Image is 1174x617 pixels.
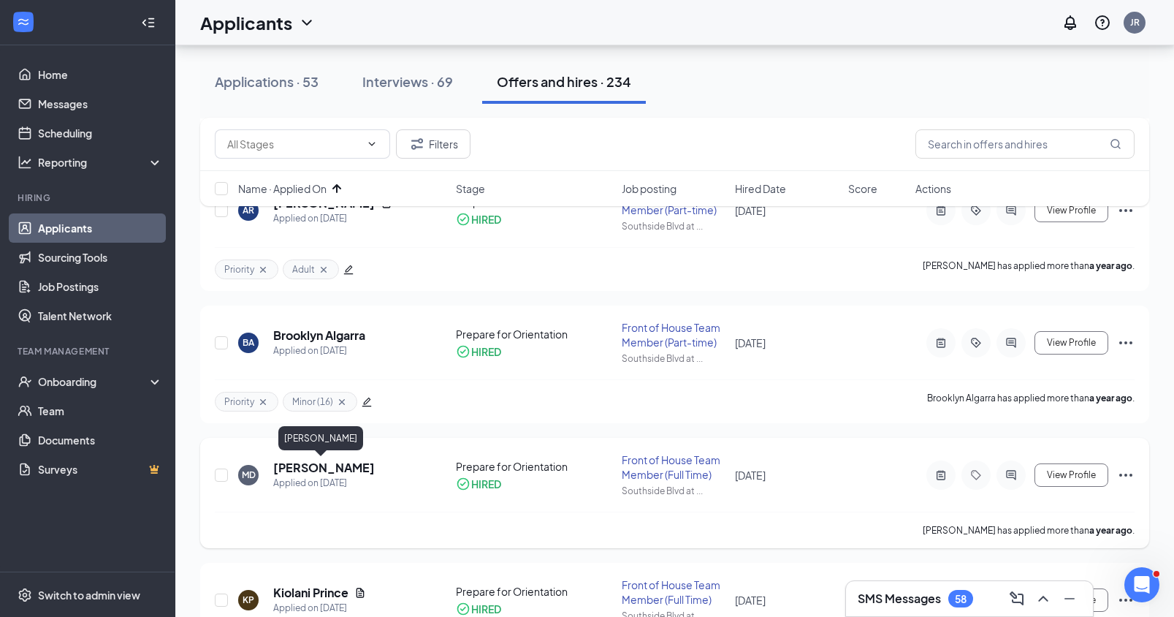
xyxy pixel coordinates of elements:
[318,264,329,276] svg: Cross
[932,337,950,349] svg: ActiveNote
[257,264,269,276] svg: Cross
[38,272,163,301] a: Job Postings
[224,395,254,408] span: Priority
[622,320,726,349] div: Front of House Team Member (Part-time)
[456,477,470,491] svg: CheckmarkCircle
[471,344,501,359] div: HIRED
[848,181,877,196] span: Score
[1130,16,1140,29] div: JR
[1061,590,1078,607] svg: Minimize
[456,344,470,359] svg: CheckmarkCircle
[362,72,453,91] div: Interviews · 69
[18,345,160,357] div: Team Management
[497,72,631,91] div: Offers and hires · 234
[967,337,985,349] svg: ActiveTag
[141,15,156,30] svg: Collapse
[336,396,348,408] svg: Cross
[955,593,967,605] div: 58
[38,89,163,118] a: Messages
[1089,525,1132,536] b: a year ago
[1117,591,1135,609] svg: Ellipses
[622,352,726,365] div: Southside Blvd at ...
[915,129,1135,159] input: Search in offers and hires
[456,584,613,599] div: Prepare for Orientation
[18,192,160,204] div: Hiring
[622,578,726,607] div: Front of House Team Member (Full Time)
[200,10,292,35] h1: Applicants
[1047,338,1096,348] span: View Profile
[735,181,786,196] span: Hired Date
[456,602,470,616] svg: CheckmarkCircle
[298,14,316,31] svg: ChevronDown
[735,336,766,349] span: [DATE]
[273,460,375,476] h5: [PERSON_NAME]
[1034,590,1052,607] svg: ChevronUp
[38,374,150,389] div: Onboarding
[967,469,985,481] svg: Tag
[1005,587,1029,610] button: ComposeMessage
[38,118,163,148] a: Scheduling
[273,328,365,344] h5: Brooklyn Algarra
[1061,14,1079,31] svg: Notifications
[38,301,163,330] a: Talent Network
[278,426,363,450] div: [PERSON_NAME]
[456,181,485,196] span: Stage
[18,588,32,602] svg: Settings
[1089,393,1132,404] b: a year ago
[1117,334,1135,352] svg: Ellipses
[242,469,256,481] div: MD
[1124,567,1159,602] iframe: Intercom live chat
[1110,138,1121,150] svg: MagnifyingGlass
[735,469,766,482] span: [DATE]
[16,15,31,29] svg: WorkstreamLogo
[238,181,327,196] span: Name · Applied On
[456,327,613,341] div: Prepare for Orientation
[622,485,726,497] div: Southside Blvd at ...
[471,602,501,616] div: HIRED
[257,396,269,408] svg: Cross
[18,155,32,170] svg: Analysis
[932,469,950,481] svg: ActiveNote
[1034,463,1108,487] button: View Profile
[292,263,315,276] span: Adult
[292,395,333,408] span: Minor (16)
[362,397,372,407] span: edit
[735,594,766,607] span: [DATE]
[1089,260,1132,271] b: a year ago
[243,336,254,349] div: BA
[622,181,676,196] span: Job posting
[224,263,254,276] span: Priority
[18,374,32,389] svg: UserCheck
[38,588,140,602] div: Switch to admin view
[923,260,1135,279] p: [PERSON_NAME] has applied more than .
[923,524,1135,537] p: [PERSON_NAME] has applied more than .
[1034,331,1108,355] button: View Profile
[858,591,941,607] h3: SMS Messages
[1117,466,1135,484] svg: Ellipses
[328,180,346,197] svg: ArrowUp
[38,155,164,170] div: Reporting
[927,392,1135,412] p: Brooklyn Algarra has applied more than .
[215,72,319,91] div: Applications · 53
[471,477,501,491] div: HIRED
[354,587,366,599] svg: Document
[408,135,426,153] svg: Filter
[1058,587,1081,610] button: Minimize
[38,60,163,89] a: Home
[38,243,163,272] a: Sourcing Tools
[38,455,163,484] a: SurveysCrown
[343,265,354,275] span: edit
[273,585,348,601] h5: Kiolani Prince
[396,129,470,159] button: Filter Filters
[456,459,613,474] div: Prepare for Orientation
[38,425,163,455] a: Documents
[622,220,726,232] div: Southside Blvd at ...
[227,136,360,152] input: All Stages
[273,344,365,358] div: Applied on [DATE]
[1032,587,1055,610] button: ChevronUp
[915,181,951,196] span: Actions
[273,476,375,491] div: Applied on [DATE]
[1094,14,1111,31] svg: QuestionInfo
[622,453,726,482] div: Front of House Team Member (Full Time)
[366,138,378,150] svg: ChevronDown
